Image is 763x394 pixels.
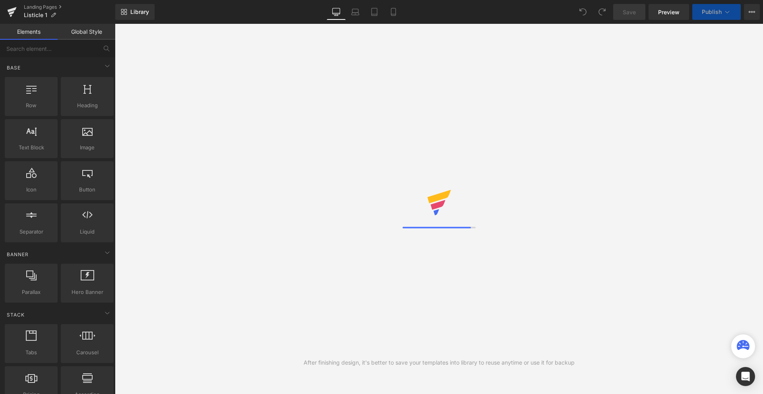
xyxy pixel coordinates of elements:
span: Listicle 1 [24,12,47,18]
button: More [744,4,760,20]
button: Publish [692,4,741,20]
span: Icon [7,185,55,194]
span: Banner [6,251,29,258]
span: Row [7,101,55,110]
button: Undo [575,4,591,20]
span: Hero Banner [63,288,111,296]
div: After finishing design, it's better to save your templates into library to reuse anytime or use i... [304,358,575,367]
span: Parallax [7,288,55,296]
a: Preview [649,4,689,20]
span: Text Block [7,143,55,152]
div: Open Intercom Messenger [736,367,755,386]
span: Button [63,185,111,194]
span: Preview [658,8,680,16]
span: Carousel [63,348,111,357]
span: Stack [6,311,25,319]
span: Save [623,8,636,16]
a: New Library [115,4,155,20]
span: Base [6,64,21,71]
a: Global Style [58,24,115,40]
a: Tablet [365,4,384,20]
span: Library [130,8,149,15]
a: Desktop [327,4,346,20]
span: Image [63,143,111,152]
a: Laptop [346,4,365,20]
span: Separator [7,228,55,236]
span: Publish [702,9,722,15]
a: Mobile [384,4,403,20]
a: Landing Pages [24,4,115,10]
button: Redo [594,4,610,20]
span: Heading [63,101,111,110]
span: Tabs [7,348,55,357]
span: Liquid [63,228,111,236]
